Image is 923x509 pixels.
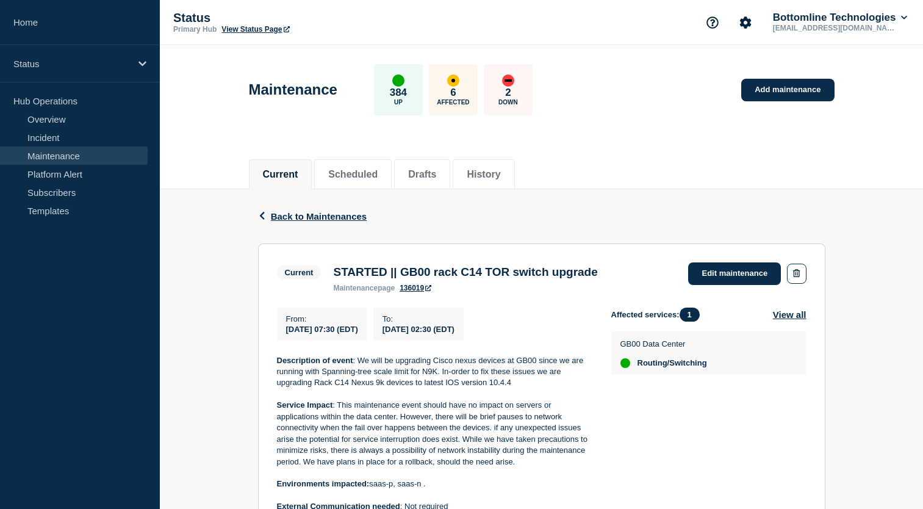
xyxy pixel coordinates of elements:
button: Scheduled [328,169,378,180]
h3: STARTED || GB00 rack C14 TOR switch upgrade [333,265,597,279]
p: 2 [505,87,511,99]
div: down [502,74,514,87]
button: Back to Maintenances [258,211,367,222]
p: GB00 Data Center [620,339,707,348]
span: Affected services: [611,308,706,322]
button: Bottomline Technologies [770,12,910,24]
div: up [620,358,630,368]
p: : We will be upgrading Cisco nexus devices at GB00 since we are running with Spanning-tree scale ... [277,355,592,389]
button: Current [263,169,298,180]
a: Edit maintenance [688,262,781,285]
a: Add maintenance [741,79,834,101]
p: To : [382,314,454,323]
p: 6 [450,87,456,99]
p: page [333,284,395,292]
span: Back to Maintenances [271,211,367,222]
p: Down [498,99,518,106]
div: affected [447,74,459,87]
p: saas-p, saas-n . [277,478,592,489]
p: Up [394,99,403,106]
h1: Maintenance [249,81,337,98]
strong: Description of event [277,356,353,365]
strong: Service Impact [277,400,333,410]
span: 1 [680,308,700,322]
a: View Status Page [221,25,289,34]
p: [EMAIL_ADDRESS][DOMAIN_NAME] [770,24,897,32]
button: View all [773,308,806,322]
div: up [392,74,404,87]
span: [DATE] 02:30 (EDT) [382,325,454,334]
button: Account settings [733,10,758,35]
span: [DATE] 07:30 (EDT) [286,325,358,334]
p: Status [173,11,417,25]
p: Affected [437,99,469,106]
button: History [467,169,500,180]
button: Drafts [408,169,436,180]
strong: Environments impacted: [277,479,370,488]
p: Status [13,59,131,69]
p: Primary Hub [173,25,217,34]
span: Routing/Switching [637,358,707,368]
button: Support [700,10,725,35]
a: 136019 [400,284,431,292]
span: maintenance [333,284,378,292]
span: Current [277,265,321,280]
p: From : [286,314,358,323]
p: 384 [390,87,407,99]
p: : This maintenance event should have no impact on servers or applications within the data center.... [277,400,592,467]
